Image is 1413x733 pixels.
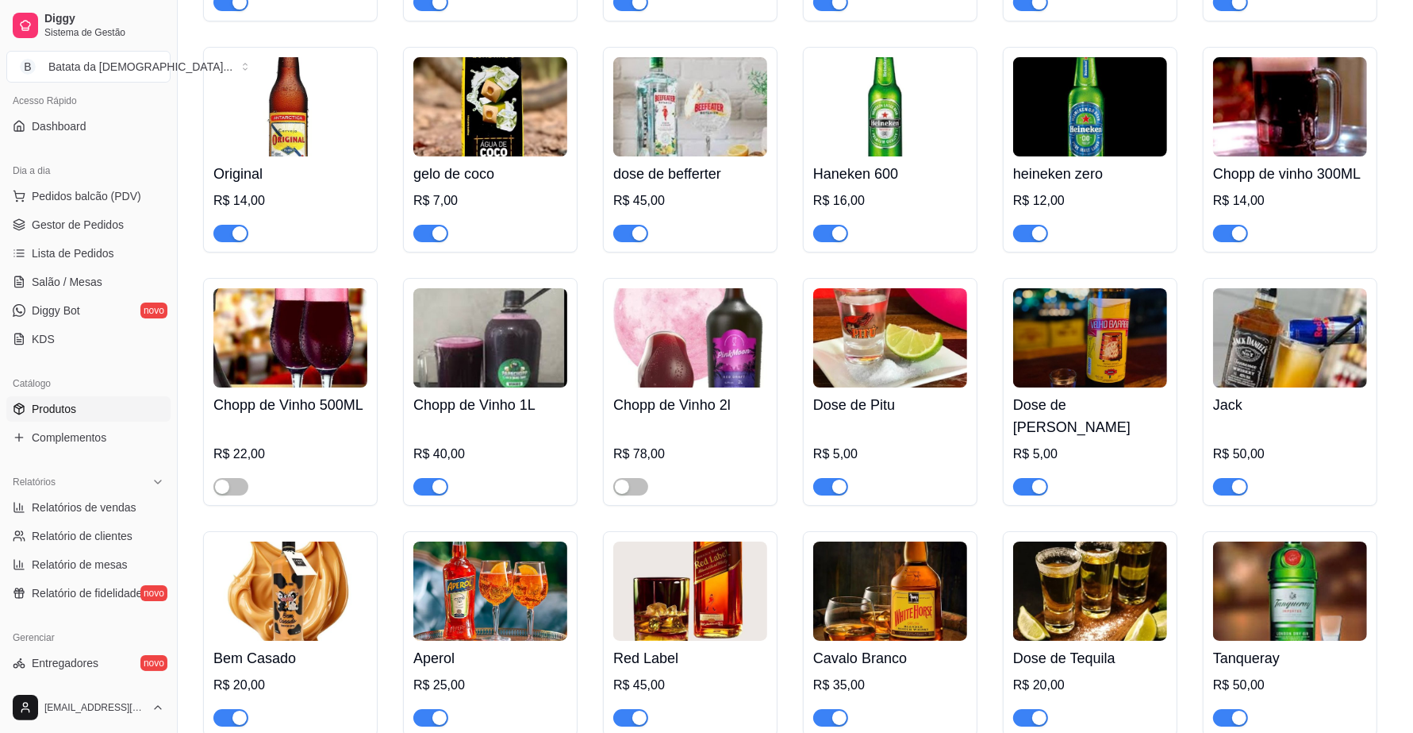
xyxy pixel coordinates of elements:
div: R$ 14,00 [1213,191,1367,210]
span: Entregadores [32,655,98,671]
a: Complementos [6,425,171,450]
div: Batata da [DEMOGRAPHIC_DATA] ... [48,59,232,75]
div: R$ 25,00 [413,676,567,695]
h4: dose de befferter [613,163,767,185]
h4: Dose de Pitu [813,394,967,416]
div: R$ 14,00 [213,191,367,210]
span: Dashboard [32,118,86,134]
img: product-image [413,57,567,156]
span: B [20,59,36,75]
img: product-image [613,288,767,388]
div: Catálogo [6,371,171,396]
img: product-image [613,57,767,156]
span: Relatório de fidelidade [32,585,142,601]
img: product-image [813,288,967,388]
div: R$ 35,00 [813,676,967,695]
div: Dia a dia [6,158,171,183]
img: product-image [413,288,567,388]
h4: Dose de [PERSON_NAME] [1013,394,1167,438]
h4: Dose de Tequila [1013,647,1167,669]
div: R$ 45,00 [613,676,767,695]
h4: Cavalo Branco [813,647,967,669]
a: Produtos [6,396,171,422]
div: R$ 20,00 [213,676,367,695]
div: Acesso Rápido [6,88,171,114]
h4: gelo de coco [413,163,567,185]
span: Diggy Bot [32,303,80,318]
span: Lista de Pedidos [32,245,114,261]
img: product-image [413,542,567,641]
h4: Chopp de Vinho 500ML [213,394,367,416]
h4: Chopp de Vinho 2l [613,394,767,416]
span: Salão / Mesas [32,274,102,290]
span: Relatório de clientes [32,528,132,544]
div: R$ 40,00 [413,445,567,464]
span: Pedidos balcão (PDV) [32,188,141,204]
img: product-image [613,542,767,641]
a: Salão / Mesas [6,269,171,295]
img: product-image [1013,288,1167,388]
a: Relatórios de vendas [6,495,171,520]
div: R$ 16,00 [813,191,967,210]
a: Lista de Pedidos [6,241,171,266]
img: product-image [1213,57,1367,156]
span: [EMAIL_ADDRESS][DOMAIN_NAME] [44,701,145,714]
span: Relatórios de vendas [32,500,136,515]
h4: Tanqueray [1213,647,1367,669]
div: R$ 5,00 [1013,445,1167,464]
div: R$ 5,00 [813,445,967,464]
div: R$ 12,00 [1013,191,1167,210]
a: Nota Fiscal (NFC-e) [6,679,171,704]
span: Sistema de Gestão [44,26,164,39]
a: Relatório de clientes [6,523,171,549]
h4: Chopp de Vinho 1L [413,394,567,416]
span: Produtos [32,401,76,417]
span: Complementos [32,430,106,446]
img: product-image [213,542,367,641]
a: Diggy Botnovo [6,298,171,323]
img: product-image [813,542,967,641]
a: Dashboard [6,114,171,139]
h4: Bem Casado [213,647,367,669]
div: Gerenciar [6,625,171,650]
img: product-image [213,288,367,388]
img: product-image [1013,542,1167,641]
img: product-image [1013,57,1167,156]
h4: Aperol [413,647,567,669]
a: Entregadoresnovo [6,650,171,676]
div: R$ 78,00 [613,445,767,464]
div: R$ 50,00 [1213,445,1367,464]
button: Select a team [6,51,171,83]
h4: heineken zero [1013,163,1167,185]
span: Diggy [44,12,164,26]
a: Relatório de mesas [6,552,171,577]
h4: Original [213,163,367,185]
a: KDS [6,326,171,352]
a: DiggySistema de Gestão [6,6,171,44]
a: Gestor de Pedidos [6,212,171,237]
div: R$ 45,00 [613,191,767,210]
span: Gestor de Pedidos [32,217,124,233]
div: R$ 7,00 [413,191,567,210]
span: Relatórios [13,476,56,488]
span: Relatório de mesas [32,557,128,573]
h4: Chopp de vinho 300ML [1213,163,1367,185]
h4: Jack [1213,394,1367,416]
img: product-image [1213,288,1367,388]
img: product-image [813,57,967,156]
div: R$ 50,00 [1213,676,1367,695]
button: Pedidos balcão (PDV) [6,183,171,209]
img: product-image [213,57,367,156]
button: [EMAIL_ADDRESS][DOMAIN_NAME] [6,689,171,727]
div: R$ 20,00 [1013,676,1167,695]
h4: Red Label [613,647,767,669]
img: product-image [1213,542,1367,641]
div: R$ 22,00 [213,445,367,464]
a: Relatório de fidelidadenovo [6,581,171,606]
h4: Haneken 600 [813,163,967,185]
span: KDS [32,331,55,347]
